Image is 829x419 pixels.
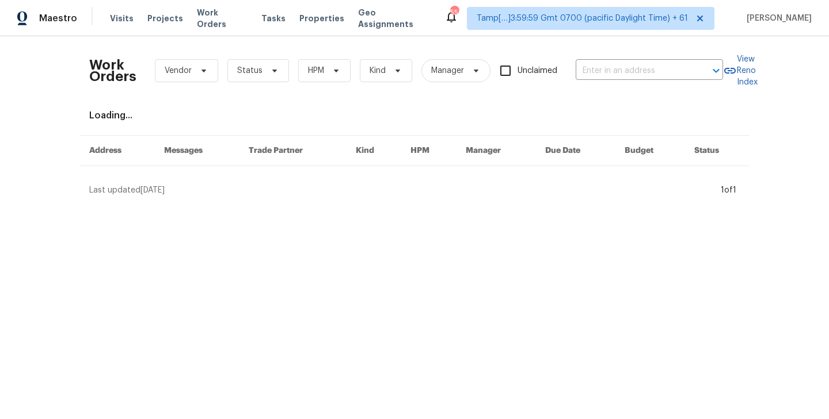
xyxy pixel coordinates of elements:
span: Visits [110,13,134,24]
span: Status [237,65,263,76]
div: 556 [450,7,458,18]
span: Projects [147,13,183,24]
span: Geo Assignments [358,7,431,30]
th: Manager [457,136,536,166]
span: Kind [370,65,386,76]
input: Enter in an address [576,62,691,80]
div: Loading... [89,110,740,121]
span: Maestro [39,13,77,24]
span: Properties [299,13,344,24]
button: Open [708,63,724,79]
th: Budget [615,136,685,166]
span: [PERSON_NAME] [742,13,812,24]
th: HPM [401,136,457,166]
span: Unclaimed [518,65,557,77]
span: [DATE] [140,186,165,194]
span: Tasks [261,14,286,22]
span: Vendor [165,65,192,76]
span: Work Orders [197,7,248,30]
span: Manager [431,65,464,76]
span: HPM [308,65,324,76]
th: Messages [155,136,239,166]
span: Tamp[…]3:59:59 Gmt 0700 (pacific Daylight Time) + 61 [477,13,688,24]
a: View Reno Index [723,53,758,88]
div: Last updated [89,184,717,196]
div: 1 of 1 [721,184,736,196]
th: Kind [347,136,401,166]
th: Status [685,136,749,166]
th: Due Date [536,136,615,166]
h2: Work Orders [89,59,136,82]
th: Trade Partner [239,136,347,166]
th: Address [80,136,155,166]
